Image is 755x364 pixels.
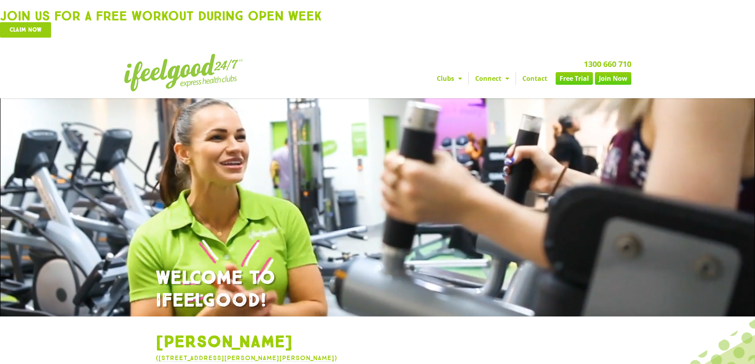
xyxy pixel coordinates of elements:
[10,27,42,33] span: Claim now
[156,267,600,313] h1: WELCOME TO IFEELGOOD!
[469,72,516,85] a: Connect
[430,72,468,85] a: Clubs
[584,59,631,69] a: 1300 660 710
[556,72,593,85] a: Free Trial
[516,72,554,85] a: Contact
[156,332,600,353] h1: [PERSON_NAME]
[595,72,631,85] a: Join Now
[156,354,337,362] a: ([STREET_ADDRESS][PERSON_NAME][PERSON_NAME])
[304,72,631,85] nav: Menu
